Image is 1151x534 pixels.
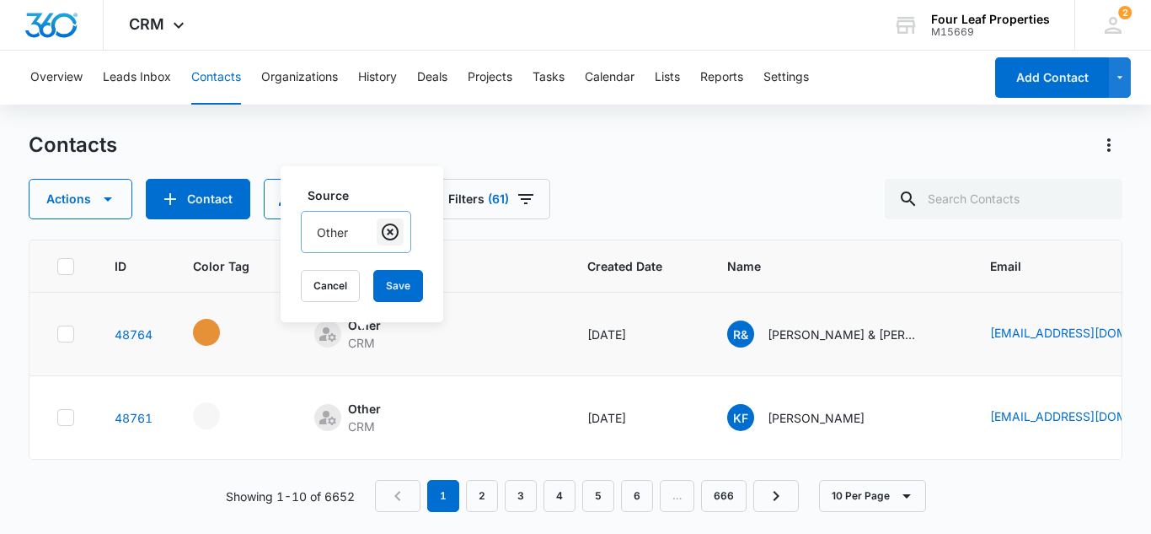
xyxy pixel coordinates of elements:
div: Source - [object Object] - Select to Edit Field [314,400,411,435]
button: Reports [700,51,743,105]
button: Clear [377,218,404,245]
a: Navigate to contact details page for Richard & Carrie Wells [115,327,153,342]
a: Page 666 [701,480,747,512]
p: [PERSON_NAME] & [PERSON_NAME] [768,326,919,343]
button: Contacts [191,51,241,105]
p: Showing 1-10 of 6652 [226,488,355,505]
button: Filters [431,179,550,219]
span: (61) [488,193,509,205]
div: account id [931,26,1050,38]
h1: Contacts [29,132,117,158]
div: CRM [348,418,381,435]
button: Tasks [533,51,565,105]
button: Settings [763,51,809,105]
p: [PERSON_NAME] [768,409,865,427]
div: - - Select to Edit Field [193,319,250,346]
span: R& [727,321,754,348]
button: Calendar [585,51,634,105]
a: Page 3 [505,480,537,512]
button: Cancel [301,270,360,302]
button: Import Contacts [264,179,417,219]
div: account name [931,13,1050,26]
button: Actions [1095,132,1122,159]
a: Navigate to contact details page for Kassandra Fancett [115,411,153,425]
button: Organizations [261,51,338,105]
div: Name - Kassandra Fancett - Select to Edit Field [727,404,895,431]
div: [DATE] [587,326,687,343]
button: Lists [655,51,680,105]
div: notifications count [1118,6,1132,19]
div: Other [348,400,381,418]
button: Projects [468,51,512,105]
span: Color Tag [193,257,249,275]
a: Page 5 [582,480,614,512]
div: Other [348,316,381,334]
button: Add Contact [995,57,1109,98]
span: KF [727,404,754,431]
div: CRM [348,334,381,352]
a: Page 4 [543,480,575,512]
label: Source [308,186,418,204]
button: Leads Inbox [103,51,171,105]
a: Page 2 [466,480,498,512]
div: Name - Richard & Carrie Wells - Select to Edit Field [727,321,950,348]
a: Page 6 [621,480,653,512]
button: History [358,51,397,105]
em: 1 [427,480,459,512]
div: - - Select to Edit Field [193,402,250,429]
button: Overview [30,51,83,105]
nav: Pagination [375,480,799,512]
div: Source - [object Object] - Select to Edit Field [314,316,411,352]
button: Deals [417,51,447,105]
span: 2 [1118,6,1132,19]
button: Save [373,270,423,302]
button: Add Contact [146,179,250,219]
span: Name [727,257,925,275]
input: Search Contacts [885,179,1122,219]
a: Next Page [753,480,799,512]
span: Created Date [587,257,662,275]
button: Actions [29,179,132,219]
div: [DATE] [587,409,687,427]
button: 10 Per Page [819,480,926,512]
span: CRM [129,15,164,33]
span: ID [115,257,128,275]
